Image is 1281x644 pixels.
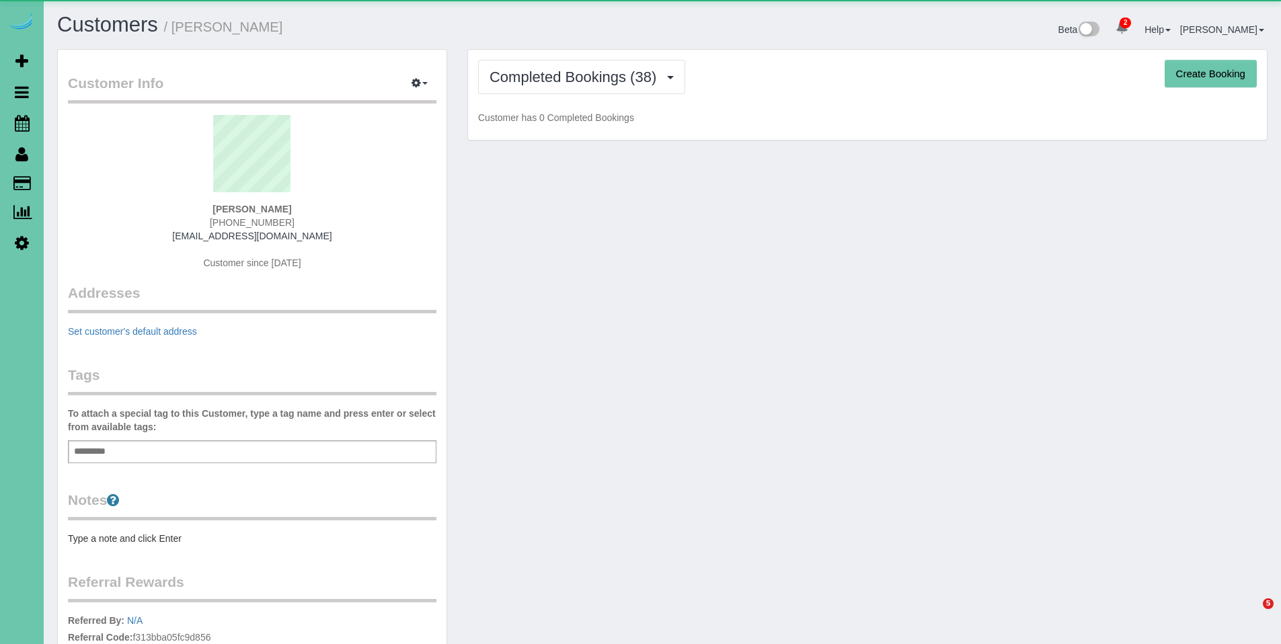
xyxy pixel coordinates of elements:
a: [PERSON_NAME] [1180,24,1264,35]
img: New interface [1077,22,1099,39]
label: To attach a special tag to this Customer, type a tag name and press enter or select from availabl... [68,407,436,434]
iframe: Intercom live chat [1235,598,1268,631]
strong: [PERSON_NAME] [212,204,291,214]
a: 2 [1109,13,1135,43]
button: Completed Bookings (38) [478,60,685,94]
a: Beta [1058,24,1100,35]
legend: Customer Info [68,73,436,104]
span: Completed Bookings (38) [490,69,663,85]
a: Customers [57,13,158,36]
label: Referred By: [68,614,124,627]
pre: Type a note and click Enter [68,532,436,545]
legend: Referral Rewards [68,572,436,602]
legend: Notes [68,490,436,520]
span: 2 [1120,17,1131,28]
span: 5 [1263,598,1274,609]
p: Customer has 0 Completed Bookings [478,111,1257,124]
button: Create Booking [1165,60,1257,88]
a: N/A [127,615,143,626]
a: Set customer's default address [68,326,197,337]
a: [EMAIL_ADDRESS][DOMAIN_NAME] [172,231,332,241]
small: / [PERSON_NAME] [164,19,283,34]
img: Automaid Logo [8,13,35,32]
label: Referral Code: [68,631,132,644]
a: Help [1144,24,1171,35]
span: Customer since [DATE] [203,257,301,268]
legend: Tags [68,365,436,395]
span: [PHONE_NUMBER] [210,217,295,228]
